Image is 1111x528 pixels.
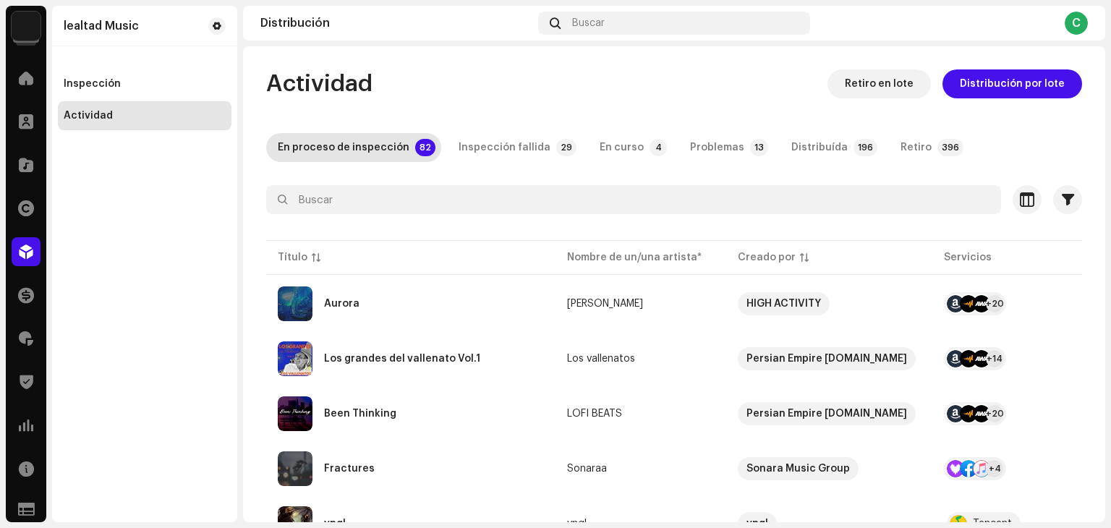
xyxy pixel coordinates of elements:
[567,409,622,419] div: LOFI BEATS
[986,460,1003,477] div: +4
[567,464,715,474] span: Sonaraa
[58,69,231,98] re-m-nav-item: Inspección
[266,185,1001,214] input: Buscar
[986,295,1003,312] div: +20
[960,69,1065,98] span: Distribución por lote
[750,139,768,156] p-badge: 13
[278,451,312,486] img: f043c602-1d72-4369-aae1-5c4b02e2bd59
[738,250,796,265] div: Creado por
[64,110,113,122] div: Actividad
[567,299,643,309] div: [PERSON_NAME]
[738,292,921,315] span: HIGH ACTIVITY
[567,464,607,474] div: Sonaraa
[572,17,605,29] span: Buscar
[827,69,931,98] button: Retiro en lote
[1065,12,1088,35] div: C
[901,133,932,162] div: Retiro
[260,17,532,29] div: Distribución
[324,464,375,474] div: Fractures
[12,12,41,41] img: 0a5ca12c-3e1d-4fcd-8163-262ad4c836ab
[600,133,644,162] div: En curso
[278,341,312,376] img: 044a52a8-8334-49fd-9e64-b7ffbf038d69
[567,299,715,309] span: Nico Barria
[567,409,715,419] span: LOFI BEATS
[738,347,921,370] span: Persian Empire Co.Ltd
[278,286,312,321] img: 375a41c7-16f3-4502-9c06-720a55b6035b
[845,69,914,98] span: Retiro en lote
[746,347,907,370] div: Persian Empire [DOMAIN_NAME]
[58,101,231,130] re-m-nav-item: Actividad
[459,133,550,162] div: Inspección fallida
[746,457,850,480] div: Sonara Music Group
[415,139,435,156] p-badge: 82
[278,250,307,265] div: Título
[791,133,848,162] div: Distribuída
[738,457,921,480] span: Sonara Music Group
[746,402,907,425] div: Persian Empire [DOMAIN_NAME]
[567,354,715,364] span: Los vallenatos
[567,354,635,364] div: Los vallenatos
[986,350,1003,367] div: +14
[64,78,121,90] div: Inspección
[738,402,921,425] span: Persian Empire Co.Ltd
[64,20,139,32] div: lealtad Music
[854,139,877,156] p-badge: 196
[324,354,480,364] div: Los grandes del vallenato Vol.1
[986,405,1003,422] div: +20
[278,396,312,431] img: 42176929-5560-4e67-a10b-2c8e2f77a581
[278,133,409,162] div: En proceso de inspección
[942,69,1082,98] button: Distribución por lote
[324,299,359,309] div: Aurora
[650,139,667,156] p-badge: 4
[746,292,821,315] div: HIGH ACTIVITY
[266,69,373,98] span: Actividad
[556,139,576,156] p-badge: 29
[324,409,396,419] div: Been Thinking
[690,133,744,162] div: Problemas
[937,139,963,156] p-badge: 396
